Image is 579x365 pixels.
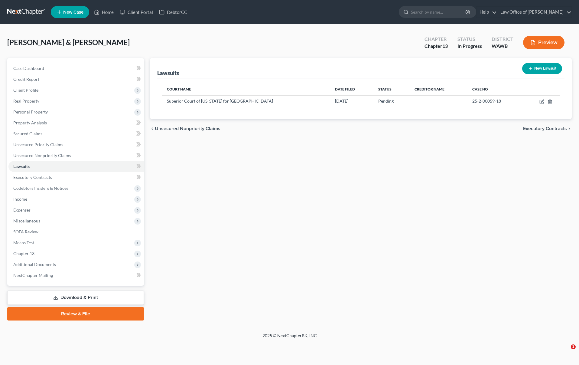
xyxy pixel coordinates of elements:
[472,98,501,104] span: 25-2-00059-18
[8,74,144,85] a: Credit Report
[13,142,63,147] span: Unsecured Priority Claims
[13,262,56,267] span: Additional Documents
[13,240,34,245] span: Means Test
[13,153,71,158] span: Unsecured Nonpriority Claims
[13,120,47,125] span: Property Analysis
[13,207,31,212] span: Expenses
[492,36,513,43] div: District
[167,98,273,104] span: Superior Court of [US_STATE] for [GEOGRAPHIC_DATA]
[7,307,144,321] a: Review & File
[411,6,466,18] input: Search by name...
[13,186,68,191] span: Codebtors Insiders & Notices
[155,126,220,131] span: Unsecured Nonpriority Claims
[13,109,48,114] span: Personal Property
[91,7,117,18] a: Home
[13,218,40,223] span: Miscellaneous
[8,172,144,183] a: Executory Contracts
[497,7,571,18] a: Law Office of [PERSON_NAME]
[150,126,155,131] i: chevron_left
[13,175,52,180] span: Executory Contracts
[492,43,513,50] div: WAWB
[457,43,482,50] div: In Progress
[335,87,355,91] span: Date Filed
[13,77,39,82] span: Credit Report
[424,43,448,50] div: Chapter
[13,87,38,93] span: Client Profile
[335,98,348,104] span: [DATE]
[13,131,42,136] span: Secured Claims
[8,161,144,172] a: Lawsuits
[63,10,83,15] span: New Case
[523,36,564,49] button: Preview
[150,126,220,131] button: chevron_left Unsecured Nonpriority Claims
[13,66,44,71] span: Case Dashboard
[13,229,38,234] span: SOFA Review
[567,126,572,131] i: chevron_right
[117,7,156,18] a: Client Portal
[13,98,39,104] span: Real Property
[522,63,562,74] button: New Lawsuit
[13,164,30,169] span: Lawsuits
[378,87,392,91] span: Status
[523,126,567,131] span: Executory Contracts
[7,38,130,47] span: [PERSON_NAME] & [PERSON_NAME]
[442,43,448,49] span: 13
[167,87,191,91] span: Court Name
[13,251,34,256] span: Chapter 13
[156,7,190,18] a: DebtorCC
[8,226,144,237] a: SOFA Review
[13,196,27,202] span: Income
[7,291,144,305] a: Download & Print
[8,63,144,74] a: Case Dashboard
[378,98,394,104] span: Pending
[8,117,144,128] a: Property Analysis
[8,139,144,150] a: Unsecured Priority Claims
[558,344,573,359] iframe: Intercom live chat
[8,150,144,161] a: Unsecured Nonpriority Claims
[117,333,462,344] div: 2025 © NextChapterBK, INC
[157,69,179,77] div: Lawsuits
[13,273,53,278] span: NextChapter Mailing
[523,126,572,131] button: Executory Contracts chevron_right
[477,7,497,18] a: Help
[472,87,488,91] span: Case No
[8,128,144,139] a: Secured Claims
[415,87,444,91] span: Creditor Name
[8,270,144,281] a: NextChapter Mailing
[424,36,448,43] div: Chapter
[571,344,576,349] span: 1
[457,36,482,43] div: Status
